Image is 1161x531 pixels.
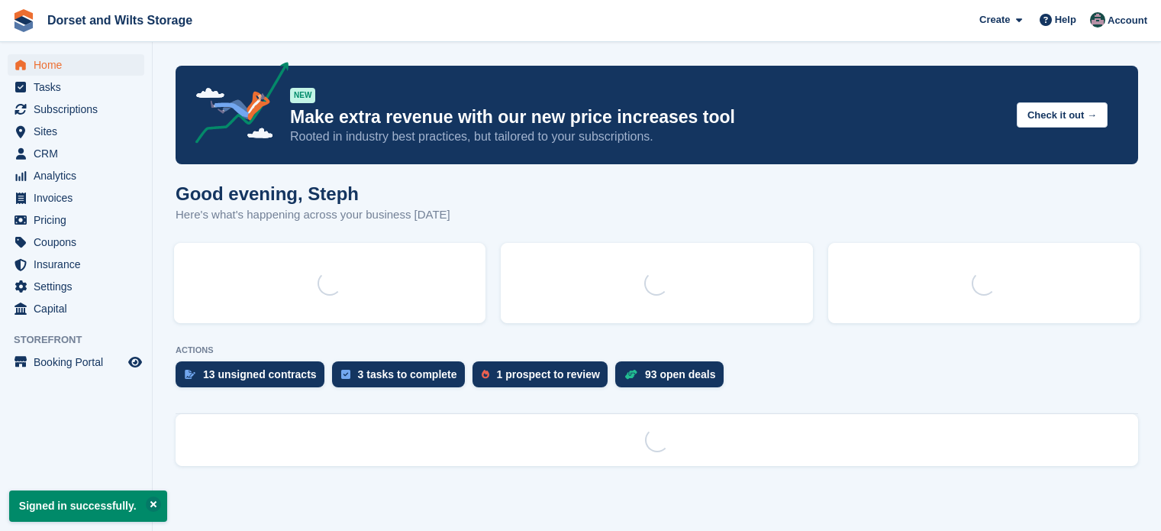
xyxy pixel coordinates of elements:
[482,370,489,379] img: prospect-51fa495bee0391a8d652442698ab0144808aea92771e9ea1ae160a38d050c398.svg
[645,368,716,380] div: 93 open deals
[8,121,144,142] a: menu
[8,143,144,164] a: menu
[290,106,1005,128] p: Make extra revenue with our new price increases tool
[8,99,144,120] a: menu
[472,361,615,395] a: 1 prospect to review
[979,12,1010,28] span: Create
[34,298,125,319] span: Capital
[176,183,450,204] h1: Good evening, Steph
[34,254,125,275] span: Insurance
[176,361,332,395] a: 13 unsigned contracts
[8,232,144,253] a: menu
[182,62,289,149] img: price-adjustments-announcement-icon-8257ccfd72463d97f412b2fc003d46551f7dbcb40ab6d574587a9cd5c0d94...
[41,8,198,33] a: Dorset and Wilts Storage
[34,187,125,209] span: Invoices
[9,491,167,522] p: Signed in successfully.
[1090,12,1105,28] img: Steph Chick
[615,361,731,395] a: 93 open deals
[126,353,144,371] a: Preview store
[332,361,472,395] a: 3 tasks to complete
[34,232,125,253] span: Coupons
[8,187,144,209] a: menu
[624,369,637,380] img: deal-1b604bf984904fb50ccaf53a9ad4b4a5d6e5aea283cecdc64d6e3604feb123c2.svg
[176,345,1138,355] p: ACTIONS
[290,128,1005,145] p: Rooted in industry best practices, but tailored to your subscriptions.
[12,9,35,32] img: stora-icon-8386f47178a22dfd0bd8f6a31ec36ba5ce8667c1dd55bd0f319d3a0aa187defe.svg
[358,368,457,380] div: 3 tasks to complete
[176,206,450,224] p: Here's what's happening across your business [DATE]
[34,121,125,142] span: Sites
[34,54,125,76] span: Home
[497,368,600,380] div: 1 prospect to review
[8,276,144,297] a: menu
[8,254,144,275] a: menu
[34,143,125,164] span: CRM
[1108,13,1147,28] span: Account
[1017,102,1108,128] button: Check it out →
[34,209,125,231] span: Pricing
[1055,12,1076,28] span: Help
[34,76,125,98] span: Tasks
[8,209,144,231] a: menu
[341,370,350,379] img: task-75834270c22a3079a89374b754ae025e5fb1db73e45f91037f5363f120a921f8.svg
[8,165,144,186] a: menu
[14,332,152,348] span: Storefront
[34,165,125,186] span: Analytics
[34,276,125,297] span: Settings
[8,298,144,319] a: menu
[8,351,144,373] a: menu
[290,88,315,103] div: NEW
[34,351,125,373] span: Booking Portal
[185,370,195,379] img: contract_signature_icon-13c848040528278c33f63329250d36e43548de30e8caae1d1a13099fd9432cc5.svg
[8,76,144,98] a: menu
[203,368,317,380] div: 13 unsigned contracts
[34,99,125,120] span: Subscriptions
[8,54,144,76] a: menu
